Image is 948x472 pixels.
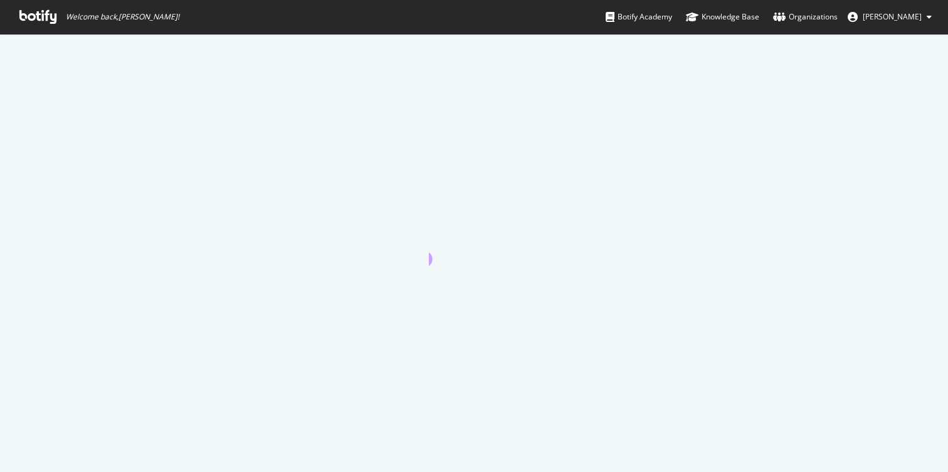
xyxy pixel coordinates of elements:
div: Organizations [773,11,838,23]
span: David Britton [863,11,922,22]
div: Knowledge Base [686,11,759,23]
button: [PERSON_NAME] [838,7,942,27]
div: animation [429,221,519,266]
span: Welcome back, [PERSON_NAME] ! [66,12,179,22]
div: Botify Academy [606,11,672,23]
